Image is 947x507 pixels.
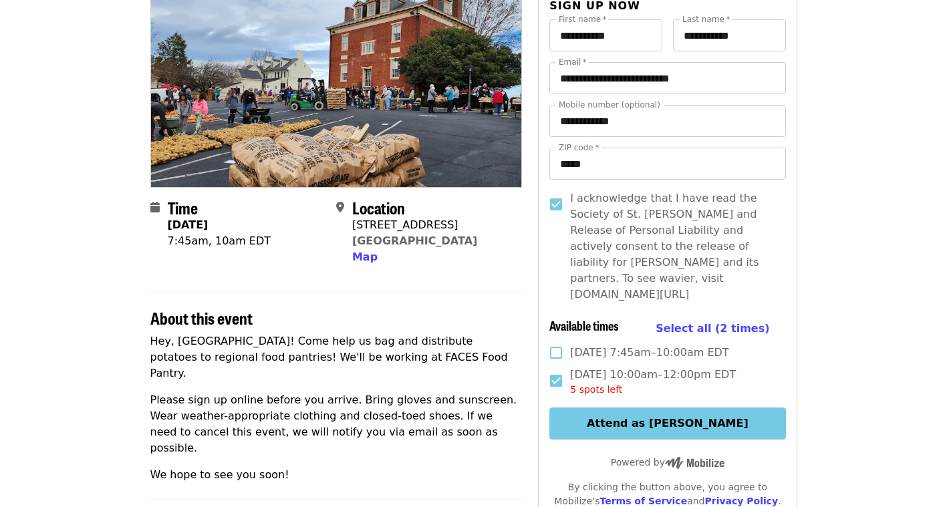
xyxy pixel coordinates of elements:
[150,467,523,483] p: We hope to see you soon!
[352,217,477,233] div: [STREET_ADDRESS]
[570,190,775,303] span: I acknowledge that I have read the Society of St. [PERSON_NAME] and Release of Personal Liability...
[168,218,209,231] strong: [DATE]
[682,15,730,23] label: Last name
[352,249,378,265] button: Map
[559,144,599,152] label: ZIP code
[549,105,785,137] input: Mobile number (optional)
[559,15,607,23] label: First name
[570,384,622,395] span: 5 spots left
[549,317,619,334] span: Available times
[150,201,160,214] i: calendar icon
[549,62,785,94] input: Email
[665,457,724,469] img: Powered by Mobilize
[549,19,662,51] input: First name
[549,148,785,180] input: ZIP code
[559,58,587,66] label: Email
[559,101,660,109] label: Mobile number (optional)
[656,322,769,335] span: Select all (2 times)
[673,19,786,51] input: Last name
[352,250,378,263] span: Map
[570,367,736,397] span: [DATE] 10:00am–12:00pm EDT
[336,201,344,214] i: map-marker-alt icon
[168,196,198,219] span: Time
[168,233,271,249] div: 7:45am, 10am EDT
[549,407,785,440] button: Attend as [PERSON_NAME]
[352,196,405,219] span: Location
[352,234,477,247] a: [GEOGRAPHIC_DATA]
[150,392,523,456] p: Please sign up online before you arrive. Bring gloves and sunscreen. Wear weather-appropriate clo...
[150,306,253,329] span: About this event
[570,345,728,361] span: [DATE] 7:45am–10:00am EDT
[656,319,769,339] button: Select all (2 times)
[599,496,687,506] a: Terms of Service
[704,496,778,506] a: Privacy Policy
[150,333,523,381] p: Hey, [GEOGRAPHIC_DATA]! Come help us bag and distribute potatoes to regional food pantries! We'll...
[611,457,724,468] span: Powered by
